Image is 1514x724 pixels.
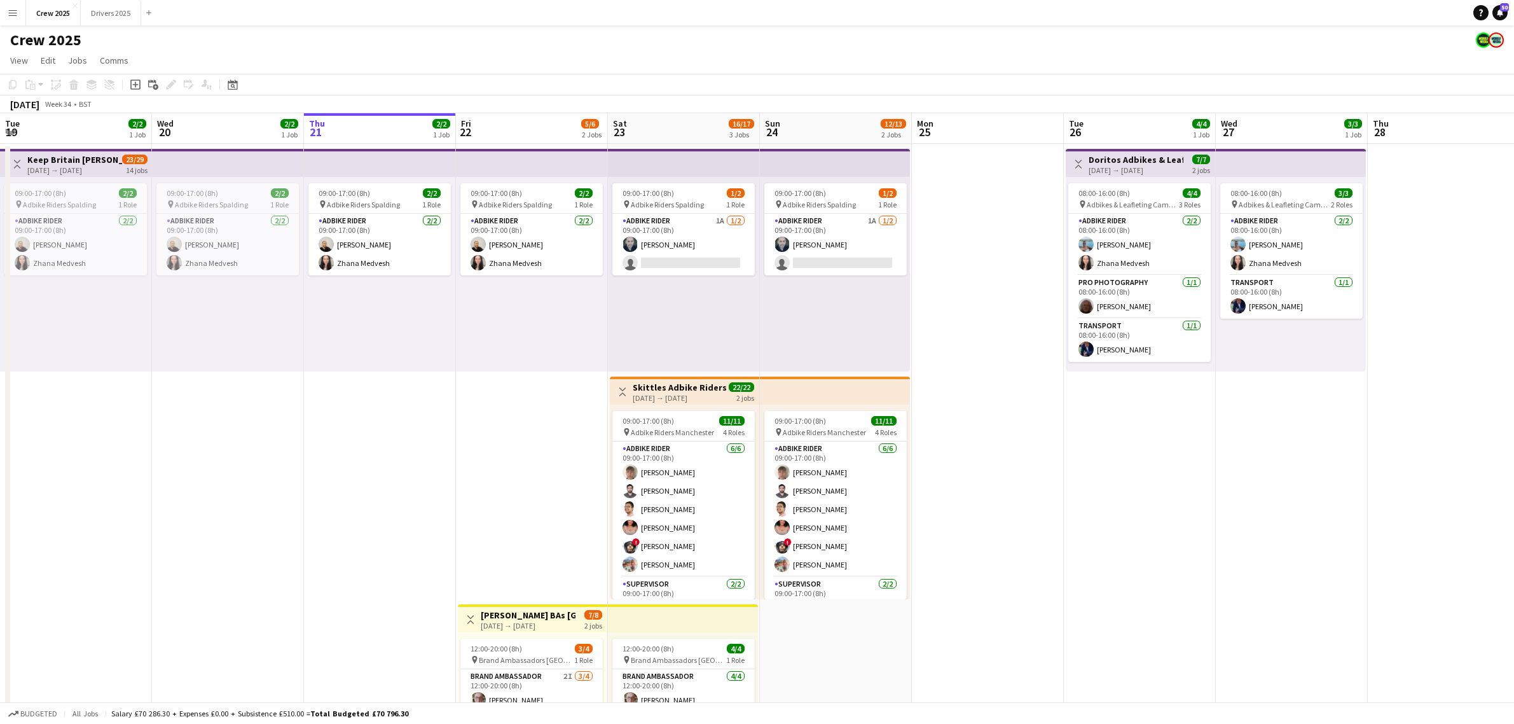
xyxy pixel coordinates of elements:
[784,538,792,546] span: !
[875,428,897,437] span: 4 Roles
[1089,154,1183,165] h3: Doritos Adbikes & Leafleting Camden
[118,200,137,209] span: 1 Role
[6,707,59,721] button: Budgeted
[764,183,907,275] app-job-card: 09:00-17:00 (8h)1/2 Adbike Riders Spalding1 RoleAdbike Rider1A1/209:00-17:00 (8h)[PERSON_NAME]
[280,119,298,129] span: 2/2
[122,155,148,164] span: 23/29
[612,183,755,275] app-job-card: 09:00-17:00 (8h)1/2 Adbike Riders Spalding1 RoleAdbike Rider1A1/209:00-17:00 (8h)[PERSON_NAME]
[1068,275,1211,319] app-card-role: Pro Photography1/108:00-16:00 (8h)[PERSON_NAME]
[584,610,602,620] span: 7/8
[1220,183,1363,319] app-job-card: 08:00-16:00 (8h)3/3 Adbikes & Leafleting Camden2 RolesAdbike Rider2/208:00-16:00 (8h)[PERSON_NAME...
[763,125,780,139] span: 24
[41,55,55,66] span: Edit
[309,118,325,129] span: Thu
[1179,200,1201,209] span: 3 Roles
[5,52,33,69] a: View
[612,411,755,599] app-job-card: 09:00-17:00 (8h)11/11 Adbike Riders Manchester4 RolesAdbike Rider6/609:00-17:00 (8h)[PERSON_NAME]...
[1345,130,1361,139] div: 1 Job
[575,644,593,653] span: 3/4
[881,130,905,139] div: 2 Jobs
[726,655,745,665] span: 1 Role
[1193,130,1209,139] div: 1 Job
[726,200,745,209] span: 1 Role
[1192,119,1210,129] span: 4/4
[736,392,754,403] div: 2 jobs
[1476,32,1491,48] app-user-avatar: Nicola Price
[623,416,674,426] span: 09:00-17:00 (8h)
[575,188,593,198] span: 2/2
[871,416,897,426] span: 11/11
[633,393,727,403] div: [DATE] → [DATE]
[764,411,907,599] app-job-card: 09:00-17:00 (8h)11/11 Adbike Riders Manchester4 RolesAdbike Rider6/609:00-17:00 (8h)[PERSON_NAME]...
[765,118,780,129] span: Sun
[157,118,174,129] span: Wed
[460,183,603,275] div: 09:00-17:00 (8h)2/2 Adbike Riders Spalding1 RoleAdbike Rider2/209:00-17:00 (8h)[PERSON_NAME]Zhana...
[631,428,714,437] span: Adbike Riders Manchester
[156,214,299,275] app-card-role: Adbike Rider2/209:00-17:00 (8h)[PERSON_NAME]Zhana Medvesh
[95,52,134,69] a: Comms
[1067,125,1084,139] span: 26
[764,442,907,577] app-card-role: Adbike Rider6/609:00-17:00 (8h)[PERSON_NAME][PERSON_NAME][PERSON_NAME][PERSON_NAME]![PERSON_NAME]...
[1371,125,1389,139] span: 28
[308,183,451,275] app-job-card: 09:00-17:00 (8h)2/2 Adbike Riders Spalding1 RoleAdbike Rider2/209:00-17:00 (8h)[PERSON_NAME]Zhana...
[729,119,754,129] span: 16/17
[1500,3,1509,11] span: 50
[471,644,522,653] span: 12:00-20:00 (8h)
[1230,188,1282,198] span: 08:00-16:00 (8h)
[23,200,96,209] span: Adbike Riders Spalding
[764,214,907,275] app-card-role: Adbike Rider1A1/209:00-17:00 (8h)[PERSON_NAME]
[308,214,451,275] app-card-role: Adbike Rider2/209:00-17:00 (8h)[PERSON_NAME]Zhana Medvesh
[1489,32,1504,48] app-user-avatar: Claire Stewart
[20,709,57,718] span: Budgeted
[631,200,704,209] span: Adbike Riders Spalding
[1068,183,1211,362] div: 08:00-16:00 (8h)4/4 Adbikes & Leafleting Camden3 RolesAdbike Rider2/208:00-16:00 (8h)[PERSON_NAME...
[1335,188,1352,198] span: 3/3
[68,55,87,66] span: Jobs
[878,200,897,209] span: 1 Role
[915,125,933,139] span: 25
[459,125,471,139] span: 22
[917,118,933,129] span: Mon
[423,188,441,198] span: 2/2
[111,709,408,718] div: Salary £70 286.30 + Expenses £0.00 + Subsistence £510.00 =
[729,382,754,392] span: 22/22
[10,98,39,111] div: [DATE]
[764,577,907,639] app-card-role: Supervisor2/209:00-17:00 (8h)
[581,119,599,129] span: 5/6
[783,200,856,209] span: Adbike Riders Spalding
[15,188,66,198] span: 09:00-17:00 (8h)
[479,655,574,665] span: Brand Ambassadors [GEOGRAPHIC_DATA]
[1089,165,1183,175] div: [DATE] → [DATE]
[1219,125,1237,139] span: 27
[422,200,441,209] span: 1 Role
[479,200,552,209] span: Adbike Riders Spalding
[481,621,575,630] div: [DATE] → [DATE]
[1068,319,1211,362] app-card-role: Transport1/108:00-16:00 (8h)[PERSON_NAME]
[1220,275,1363,319] app-card-role: Transport1/108:00-16:00 (8h)[PERSON_NAME]
[774,416,826,426] span: 09:00-17:00 (8h)
[128,119,146,129] span: 2/2
[879,188,897,198] span: 1/2
[584,620,602,630] div: 2 jobs
[613,118,627,129] span: Sat
[1373,118,1389,129] span: Thu
[156,183,299,275] app-job-card: 09:00-17:00 (8h)2/2 Adbike Riders Spalding1 RoleAdbike Rider2/209:00-17:00 (8h)[PERSON_NAME]Zhana...
[4,183,147,275] app-job-card: 09:00-17:00 (8h)2/2 Adbike Riders Spalding1 RoleAdbike Rider2/209:00-17:00 (8h)[PERSON_NAME]Zhana...
[1087,200,1179,209] span: Adbikes & Leafleting Camden
[81,1,141,25] button: Drivers 2025
[100,55,128,66] span: Comms
[70,709,100,718] span: All jobs
[63,52,92,69] a: Jobs
[1492,5,1508,20] a: 50
[461,118,471,129] span: Fri
[310,709,408,718] span: Total Budgeted £70 796.30
[26,1,81,25] button: Crew 2025
[3,125,20,139] span: 19
[167,188,218,198] span: 09:00-17:00 (8h)
[433,130,450,139] div: 1 Job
